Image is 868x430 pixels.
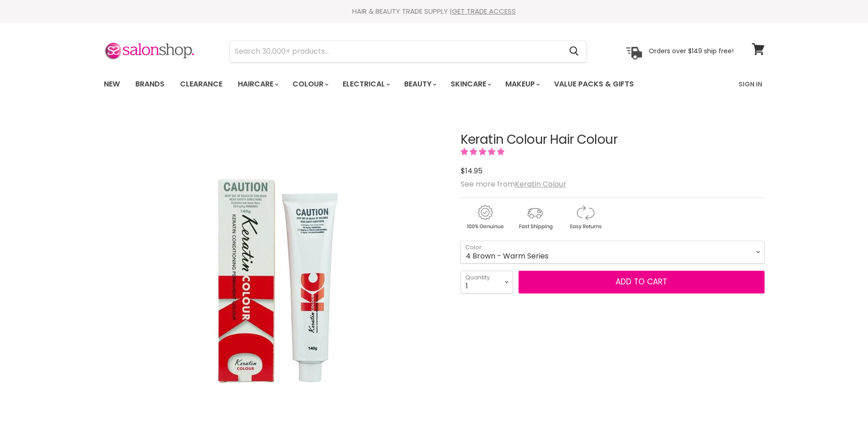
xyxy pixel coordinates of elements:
span: See more from [461,179,566,189]
a: Value Packs & Gifts [547,75,641,94]
a: Haircare [231,75,284,94]
a: Electrical [336,75,395,94]
p: Orders over $149 ship free! [649,47,734,55]
a: Clearance [173,75,229,94]
a: Beauty [397,75,442,94]
a: Colour [286,75,334,94]
select: Quantity [461,271,513,293]
form: Product [230,40,587,62]
span: 5.00 stars [461,147,506,157]
a: Sign In [733,75,768,94]
ul: Main menu [97,71,687,97]
a: Brands [128,75,171,94]
a: Skincare [444,75,497,94]
nav: Main [92,71,776,97]
img: genuine.gif [461,203,509,231]
img: shipping.gif [511,203,559,231]
span: Add to cart [616,276,667,287]
span: $14.95 [461,166,483,176]
a: Makeup [498,75,545,94]
a: GET TRADE ACCESS [452,6,516,16]
a: Keratin Colour [515,179,566,189]
button: Search [562,41,586,62]
button: Add to cart [519,271,765,293]
input: Search [230,41,562,62]
a: New [97,75,127,94]
img: returns.gif [561,203,609,231]
div: HAIR & BEAUTY TRADE SUPPLY | [92,7,776,16]
h1: Keratin Colour Hair Colour [461,133,765,147]
img: Keratin Colour Hair Colour [164,171,383,389]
